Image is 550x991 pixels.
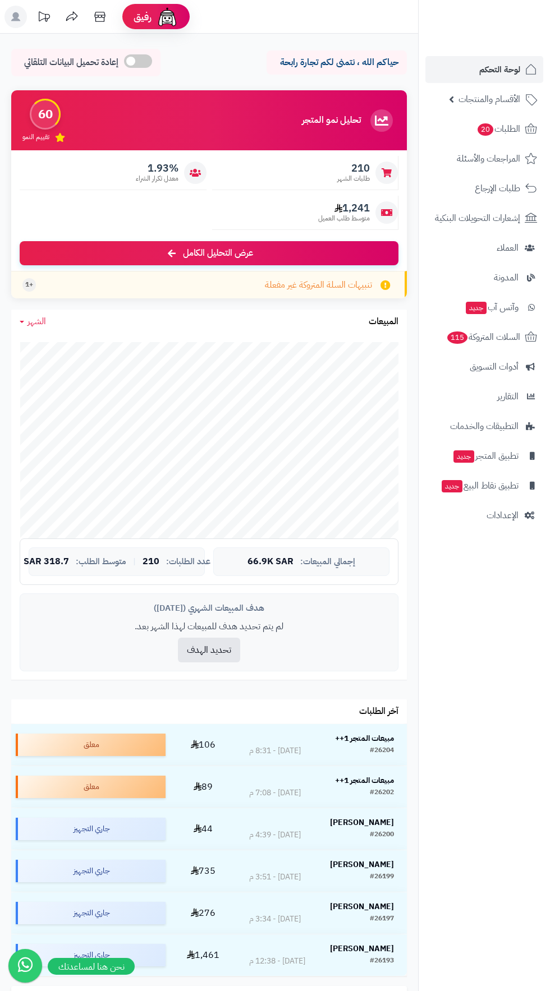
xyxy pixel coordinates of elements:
[16,902,166,924] div: جاري التجهيز
[369,317,398,327] h3: المبيعات
[497,240,519,256] span: العملاء
[335,775,394,786] strong: مبيعات المتجر 1++
[425,56,543,83] a: لوحة التحكم
[133,557,136,566] span: |
[370,787,394,799] div: #26202
[178,638,240,662] button: تحديد الهدف
[425,175,543,202] a: طلبات الإرجاع
[450,418,519,434] span: التطبيقات والخدمات
[370,829,394,841] div: #26200
[425,443,543,469] a: تطبيق المتجرجديد
[425,234,543,261] a: العملاء
[476,121,520,137] span: الطلبات
[20,241,398,265] a: عرض التحليل الكامل
[370,956,394,967] div: #26193
[370,914,394,925] div: #26197
[453,450,474,463] span: جديد
[335,732,394,744] strong: مبيعات المتجر 1++
[330,859,394,870] strong: [PERSON_NAME]
[337,162,370,174] span: 210
[249,829,301,841] div: [DATE] - 4:39 م
[249,956,305,967] div: [DATE] - 12:38 م
[452,448,519,464] span: تطبيق المتجر
[474,24,539,47] img: logo-2.png
[16,818,166,840] div: جاري التجهيز
[249,914,301,925] div: [DATE] - 3:34 م
[170,766,237,808] td: 89
[477,123,493,136] span: 20
[183,247,253,260] span: عرض التحليل الكامل
[425,413,543,440] a: التطبيقات والخدمات
[425,116,543,142] a: الطلبات20
[494,270,519,285] span: المدونة
[25,280,33,289] span: +1
[470,359,519,375] span: أدوات التسويق
[16,776,166,798] div: معلق
[425,324,543,351] a: السلات المتروكة115
[24,56,118,69] span: إعادة تحميل البيانات التلقائي
[249,787,301,799] div: [DATE] - 7:08 م
[170,892,237,934] td: 276
[370,745,394,757] div: #26204
[425,145,543,172] a: المراجعات والأسئلة
[136,162,178,174] span: 1.93%
[425,353,543,380] a: أدوات التسويق
[143,557,159,567] span: 210
[170,934,237,976] td: 1,461
[457,151,520,167] span: المراجعات والأسئلة
[435,210,520,226] span: إشعارات التحويلات البنكية
[425,472,543,499] a: تطبيق نقاط البيعجديد
[330,817,394,828] strong: [PERSON_NAME]
[22,132,49,142] span: تقييم النمو
[170,850,237,892] td: 735
[425,294,543,321] a: وآتس آبجديد
[247,557,294,567] span: 66.9K SAR
[29,620,389,633] p: لم يتم تحديد هدف للمبيعات لهذا الشهر بعد.
[265,279,372,292] span: تنبيهات السلة المتروكة غير مفعلة
[425,264,543,291] a: المدونة
[16,944,166,966] div: جاري التجهيز
[487,508,519,523] span: الإعدادات
[170,724,237,766] td: 106
[425,502,543,529] a: الإعدادات
[447,331,467,344] span: 115
[318,214,370,223] span: متوسط طلب العميل
[359,707,398,717] h3: آخر الطلبات
[16,734,166,756] div: معلق
[425,383,543,410] a: التقارير
[136,174,178,183] span: معدل تكرار الشراء
[134,10,152,24] span: رفيق
[76,557,126,566] span: متوسط الطلب:
[425,205,543,232] a: إشعارات التحويلات البنكية
[16,860,166,882] div: جاري التجهيز
[24,557,69,567] span: 318.7 SAR
[27,315,46,328] span: الشهر
[466,302,487,314] span: جديد
[475,181,520,196] span: طلبات الإرجاع
[29,602,389,614] div: هدف المبيعات الشهري ([DATE])
[459,91,520,107] span: الأقسام والمنتجات
[249,872,301,883] div: [DATE] - 3:51 م
[20,315,46,328] a: الشهر
[30,6,58,31] a: تحديثات المنصة
[497,389,519,404] span: التقارير
[441,478,519,494] span: تطبيق نقاط البيع
[465,299,519,315] span: وآتس آب
[156,6,178,28] img: ai-face.png
[249,745,301,757] div: [DATE] - 8:31 م
[370,872,394,883] div: #26199
[337,174,370,183] span: طلبات الشهر
[275,56,398,69] p: حياكم الله ، نتمنى لكم تجارة رابحة
[330,901,394,912] strong: [PERSON_NAME]
[446,329,520,345] span: السلات المتروكة
[170,808,237,850] td: 44
[166,557,210,566] span: عدد الطلبات:
[442,480,462,492] span: جديد
[479,62,520,77] span: لوحة التحكم
[318,202,370,214] span: 1,241
[330,943,394,955] strong: [PERSON_NAME]
[300,557,355,566] span: إجمالي المبيعات:
[302,116,361,126] h3: تحليل نمو المتجر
